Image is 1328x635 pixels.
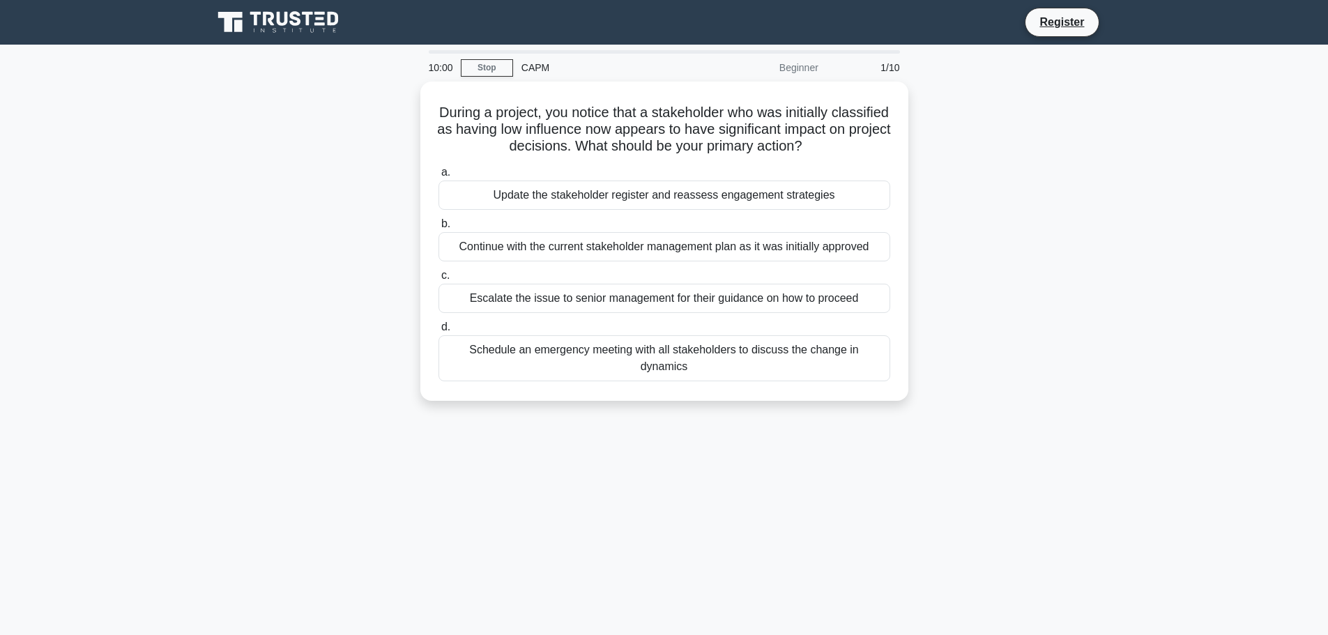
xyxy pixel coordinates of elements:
[438,335,890,381] div: Schedule an emergency meeting with all stakeholders to discuss the change in dynamics
[441,166,450,178] span: a.
[1031,13,1092,31] a: Register
[438,284,890,313] div: Escalate the issue to senior management for their guidance on how to proceed
[461,59,513,77] a: Stop
[438,232,890,261] div: Continue with the current stakeholder management plan as it was initially approved
[441,269,450,281] span: c.
[441,217,450,229] span: b.
[441,321,450,332] span: d.
[513,54,705,82] div: CAPM
[438,181,890,210] div: Update the stakeholder register and reassess engagement strategies
[437,104,892,155] h5: During a project, you notice that a stakeholder who was initially classified as having low influe...
[420,54,461,82] div: 10:00
[705,54,827,82] div: Beginner
[827,54,908,82] div: 1/10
